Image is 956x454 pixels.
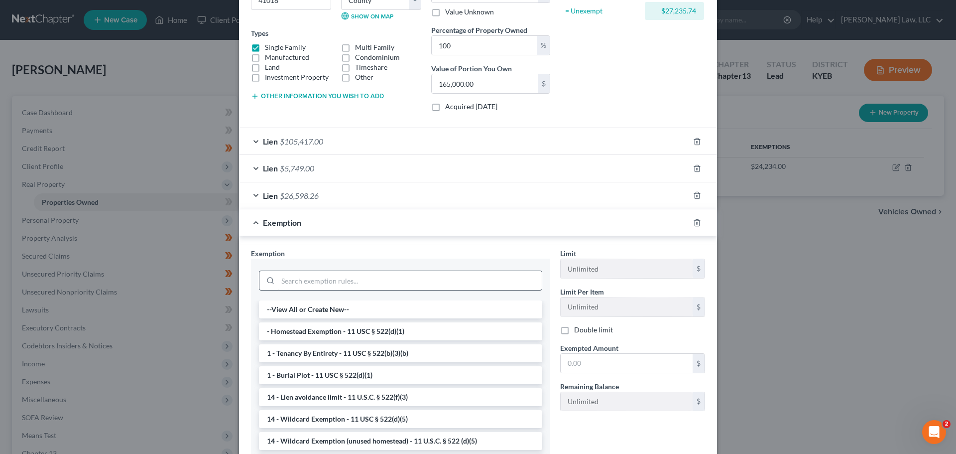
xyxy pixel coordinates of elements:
[263,137,278,146] span: Lien
[560,381,619,392] label: Remaining Balance
[574,325,613,335] label: Double limit
[560,344,618,352] span: Exempted Amount
[251,92,384,100] button: Other information you wish to add
[431,63,512,74] label: Value of Portion You Own
[278,271,542,290] input: Search exemption rules...
[445,102,497,112] label: Acquired [DATE]
[265,62,280,72] label: Land
[431,25,527,35] label: Percentage of Property Owned
[251,28,268,38] label: Types
[280,191,319,200] span: $26,598.26
[263,191,278,200] span: Lien
[537,36,550,55] div: %
[922,420,946,444] iframe: Intercom live chat
[693,392,705,411] div: $
[259,366,542,384] li: 1 - Burial Plot - 11 USC § 522(d)(1)
[693,298,705,316] div: $
[259,388,542,406] li: 14 - Lien avoidance limit - 11 U.S.C. § 522(f)(3)
[943,420,951,428] span: 2
[355,42,394,52] label: Multi Family
[280,163,314,173] span: $5,749.00
[560,249,576,258] span: Limit
[280,137,323,146] span: $105,417.00
[565,6,640,16] div: = Unexempt
[265,52,309,62] label: Manufactured
[445,7,494,17] label: Value Unknown
[561,354,693,373] input: 0.00
[259,301,542,318] li: --View All or Create New--
[653,6,696,16] div: $27,235.74
[251,249,285,258] span: Exemption
[693,259,705,278] div: $
[263,218,301,227] span: Exemption
[259,344,542,362] li: 1 - Tenancy By Entirety - 11 USC § 522(b)(3)(b)
[561,392,693,411] input: --
[259,410,542,428] li: 14 - Wildcard Exemption - 11 USC § 522(d)(5)
[561,259,693,278] input: --
[265,42,306,52] label: Single Family
[263,163,278,173] span: Lien
[355,52,400,62] label: Condominium
[341,12,393,20] a: Show on Map
[432,36,537,55] input: 0.00
[432,74,538,93] input: 0.00
[560,287,604,297] label: Limit Per Item
[355,62,387,72] label: Timeshare
[259,432,542,450] li: 14 - Wildcard Exemption (unused homestead) - 11 U.S.C. § 522 (d)(5)
[561,298,693,316] input: --
[538,74,550,93] div: $
[693,354,705,373] div: $
[355,72,373,82] label: Other
[259,322,542,340] li: - Homestead Exemption - 11 USC § 522(d)(1)
[265,72,329,82] label: Investment Property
